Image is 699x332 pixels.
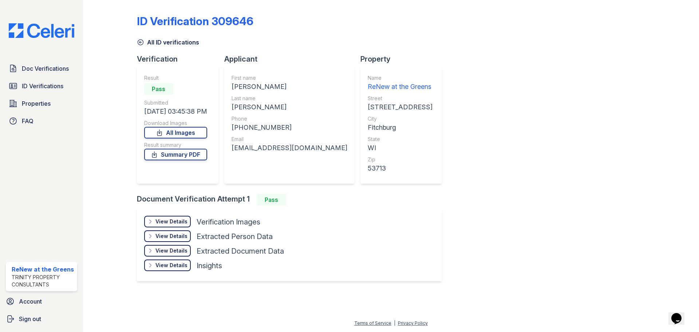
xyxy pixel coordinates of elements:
[368,74,433,82] div: Name
[137,54,224,64] div: Verification
[3,23,80,38] img: CE_Logo_Blue-a8612792a0a2168367f1c8372b55b34899dd931a85d93a1a3d3e32e68fde9ad4.png
[232,143,347,153] div: [EMAIL_ADDRESS][DOMAIN_NAME]
[19,315,41,323] span: Sign out
[232,74,347,82] div: First name
[398,320,428,326] a: Privacy Policy
[144,120,207,127] div: Download Images
[137,38,199,47] a: All ID verifications
[368,74,433,92] a: Name ReNew at the Greens
[232,95,347,102] div: Last name
[232,115,347,122] div: Phone
[144,149,207,160] a: Summary PDF
[22,117,33,125] span: FAQ
[232,82,347,92] div: [PERSON_NAME]
[368,102,433,112] div: [STREET_ADDRESS]
[3,312,80,326] a: Sign out
[368,95,433,102] div: Street
[6,79,77,93] a: ID Verifications
[6,114,77,128] a: FAQ
[224,54,360,64] div: Applicant
[232,136,347,143] div: Email
[197,261,222,271] div: Insights
[368,163,433,173] div: 53713
[22,82,63,90] span: ID Verifications
[360,54,448,64] div: Property
[144,99,207,106] div: Submitted
[144,74,207,82] div: Result
[19,297,42,306] span: Account
[144,127,207,138] a: All Images
[232,122,347,133] div: [PHONE_NUMBER]
[12,265,74,274] div: ReNew at the Greens
[368,156,433,163] div: Zip
[257,194,286,206] div: Pass
[197,217,260,227] div: Verification Images
[368,122,433,133] div: Fitchburg
[144,83,173,95] div: Pass
[6,61,77,76] a: Doc Verifications
[368,82,433,92] div: ReNew at the Greens
[22,99,51,108] span: Properties
[197,246,284,256] div: Extracted Document Data
[155,233,187,240] div: View Details
[137,15,253,28] div: ID Verification 309646
[668,303,692,325] iframe: chat widget
[368,136,433,143] div: State
[144,106,207,117] div: [DATE] 03:45:38 PM
[197,231,273,242] div: Extracted Person Data
[155,247,187,254] div: View Details
[368,143,433,153] div: WI
[144,141,207,149] div: Result summary
[155,262,187,269] div: View Details
[354,320,391,326] a: Terms of Service
[12,274,74,288] div: Trinity Property Consultants
[394,320,395,326] div: |
[6,96,77,111] a: Properties
[368,115,433,122] div: City
[22,64,69,73] span: Doc Verifications
[3,294,80,309] a: Account
[155,218,187,225] div: View Details
[137,194,448,206] div: Document Verification Attempt 1
[232,102,347,112] div: [PERSON_NAME]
